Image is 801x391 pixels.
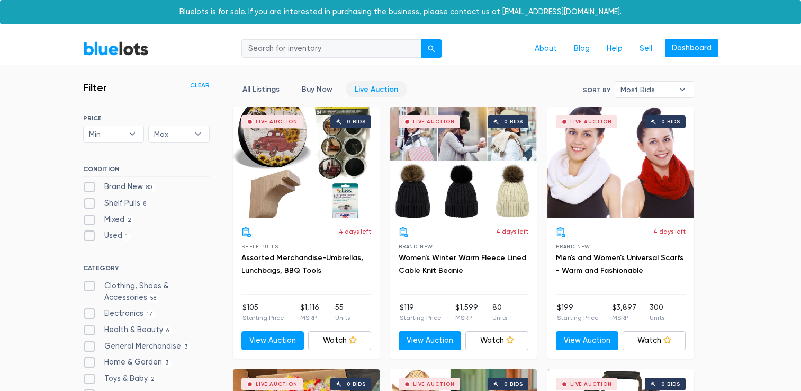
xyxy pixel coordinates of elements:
a: Assorted Merchandise-Umbrellas, Lunchbags, BBQ Tools [241,253,363,275]
a: Sell [631,39,661,59]
h3: Filter [83,81,107,94]
div: Live Auction [570,119,612,125]
a: View Auction [241,331,304,350]
a: View Auction [399,331,462,350]
a: Clear [190,81,210,90]
label: Shelf Pulls [83,198,150,209]
span: Min [89,126,124,142]
li: 80 [492,302,507,323]
p: 4 days left [653,227,686,236]
a: BlueLots [83,41,149,56]
h6: CATEGORY [83,264,210,276]
div: Live Auction [256,381,298,387]
li: $1,599 [455,302,478,323]
li: 300 [650,302,664,323]
a: About [526,39,565,59]
a: Live Auction 0 bids [233,107,380,218]
a: Live Auction 0 bids [547,107,694,218]
li: $1,116 [300,302,319,323]
p: Starting Price [242,313,284,323]
h6: PRICE [83,114,210,122]
div: 0 bids [347,381,366,387]
div: Live Auction [413,381,455,387]
a: Buy Now [293,81,341,97]
li: $119 [400,302,442,323]
label: Used [83,230,131,242]
p: MSRP [455,313,478,323]
p: Units [650,313,664,323]
p: Starting Price [400,313,442,323]
input: Search for inventory [241,39,421,58]
span: Brand New [556,244,590,250]
span: 17 [143,310,156,319]
a: Live Auction [346,81,407,97]
label: Toys & Baby [83,373,158,385]
a: Dashboard [665,39,718,58]
label: Brand New [83,181,156,193]
label: Home & Garden [83,357,172,368]
b: ▾ [671,82,694,97]
span: 3 [181,343,191,351]
h6: CONDITION [83,165,210,177]
p: Units [492,313,507,323]
a: Blog [565,39,598,59]
a: All Listings [233,81,289,97]
span: 6 [163,326,173,335]
div: Live Auction [256,119,298,125]
p: Units [335,313,350,323]
a: Live Auction 0 bids [390,107,537,218]
a: View Auction [556,331,619,350]
p: 4 days left [339,227,371,236]
a: Watch [308,331,371,350]
span: 80 [143,184,156,192]
span: 2 [148,375,158,384]
a: Men's and Women's Universal Scarfs - Warm and Fashionable [556,253,683,275]
label: Electronics [83,308,156,319]
label: Mixed [83,214,135,226]
b: ▾ [187,126,209,142]
div: 0 bids [504,119,523,125]
div: Live Auction [570,381,612,387]
label: General Merchandise [83,341,191,352]
a: Women's Winter Warm Fleece Lined Cable Knit Beanie [399,253,526,275]
a: Watch [465,331,528,350]
b: ▾ [121,126,143,142]
a: Help [598,39,631,59]
span: 3 [162,359,172,368]
span: 2 [124,216,135,225]
span: Brand New [399,244,433,250]
div: 0 bids [504,381,523,387]
p: Starting Price [557,313,599,323]
span: 8 [140,200,150,208]
label: Sort By [583,85,610,95]
div: Live Auction [413,119,455,125]
label: Clothing, Shoes & Accessories [83,280,210,303]
span: 1 [122,233,131,241]
span: Shelf Pulls [241,244,278,250]
div: 0 bids [347,119,366,125]
p: MSRP [300,313,319,323]
li: $199 [557,302,599,323]
div: 0 bids [661,119,680,125]
p: 4 days left [496,227,528,236]
label: Health & Beauty [83,324,173,336]
a: Watch [623,331,686,350]
span: 58 [147,294,160,303]
div: 0 bids [661,381,680,387]
li: $105 [242,302,284,323]
span: Most Bids [620,82,673,97]
span: Max [154,126,189,142]
li: $3,897 [612,302,636,323]
li: 55 [335,302,350,323]
p: MSRP [612,313,636,323]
